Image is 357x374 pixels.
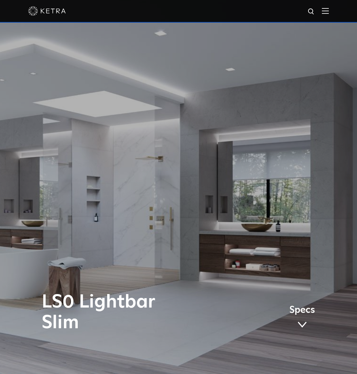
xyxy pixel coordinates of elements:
a: Specs [289,306,315,330]
h1: LS0 Lightbar Slim [42,292,219,333]
span: Specs [289,306,315,315]
img: Hamburger%20Nav.svg [322,8,329,14]
img: search icon [307,8,315,16]
img: ketra-logo-2019-white [28,6,66,16]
